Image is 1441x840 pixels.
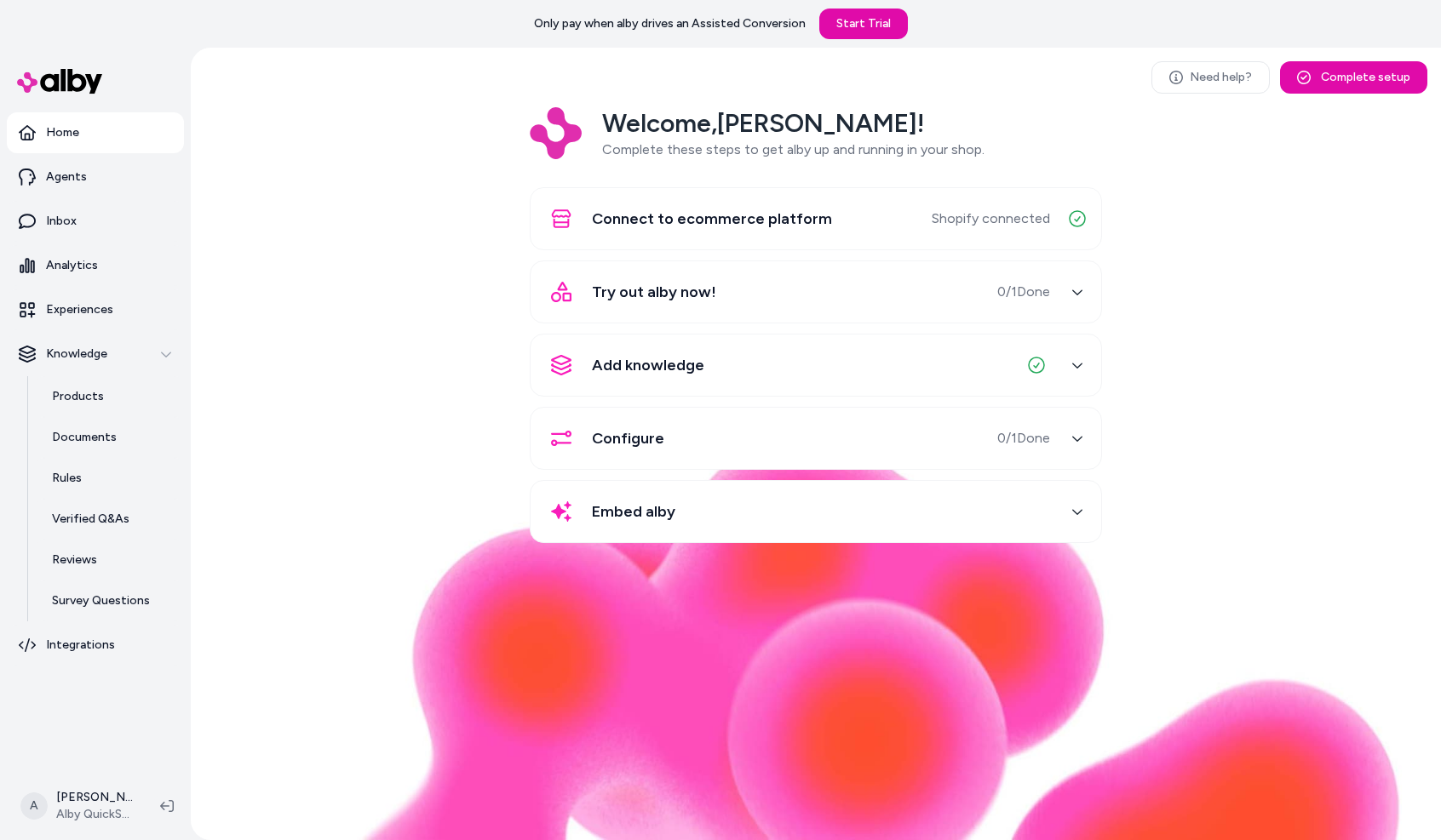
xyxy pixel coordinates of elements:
[602,141,985,157] span: Complete these steps to get alby up and running in your shop.
[35,376,184,417] a: Products
[592,353,704,377] span: Add knowledge
[230,434,1402,840] img: alby Bubble
[541,198,1091,239] button: Connect to ecommerce platformShopify connected
[534,15,806,32] p: Only pay when alby drives an Assisted Conversion
[541,271,1091,312] button: Try out alby now!0/1Done
[35,458,184,499] a: Rules
[35,417,184,458] a: Documents
[997,282,1050,302] span: 0 / 1 Done
[7,112,184,153] a: Home
[35,540,184,580] a: Reviews
[997,428,1050,449] span: 0 / 1 Done
[592,280,716,304] span: Try out alby now!
[10,779,146,833] button: A[PERSON_NAME]Alby QuickStart Store
[35,499,184,540] a: Verified Q&As
[7,625,184,666] a: Integrations
[541,345,1091,386] button: Add knowledge
[56,789,133,806] p: [PERSON_NAME]
[46,169,87,186] p: Agents
[17,69,102,94] img: alby Logo
[56,806,133,823] span: Alby QuickStart Store
[52,388,104,405] p: Products
[7,245,184,286] a: Analytics
[20,792,48,820] span: A
[541,491,1091,532] button: Embed alby
[52,470,82,487] p: Rules
[46,257,98,274] p: Analytics
[530,107,582,159] img: Logo
[932,209,1050,229] span: Shopify connected
[602,107,985,140] h2: Welcome, [PERSON_NAME] !
[819,9,908,39] a: Start Trial
[46,213,77,230] p: Inbox
[7,157,184,197] a: Agents
[7,289,184,330] a: Experiences
[7,201,184,242] a: Inbox
[541,418,1091,459] button: Configure0/1Done
[35,580,184,621] a: Survey Questions
[1151,61,1270,94] a: Need help?
[592,426,664,450] span: Configure
[592,500,675,523] span: Embed alby
[46,346,107,363] p: Knowledge
[52,511,129,528] p: Verified Q&As
[592,207,832,231] span: Connect to ecommerce platform
[7,334,184,374] button: Knowledge
[46,301,113,318] p: Experiences
[46,637,115,654] p: Integrations
[46,124,79,141] p: Home
[1280,61,1427,94] button: Complete setup
[52,429,117,446] p: Documents
[52,551,97,569] p: Reviews
[52,592,150,609] p: Survey Questions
